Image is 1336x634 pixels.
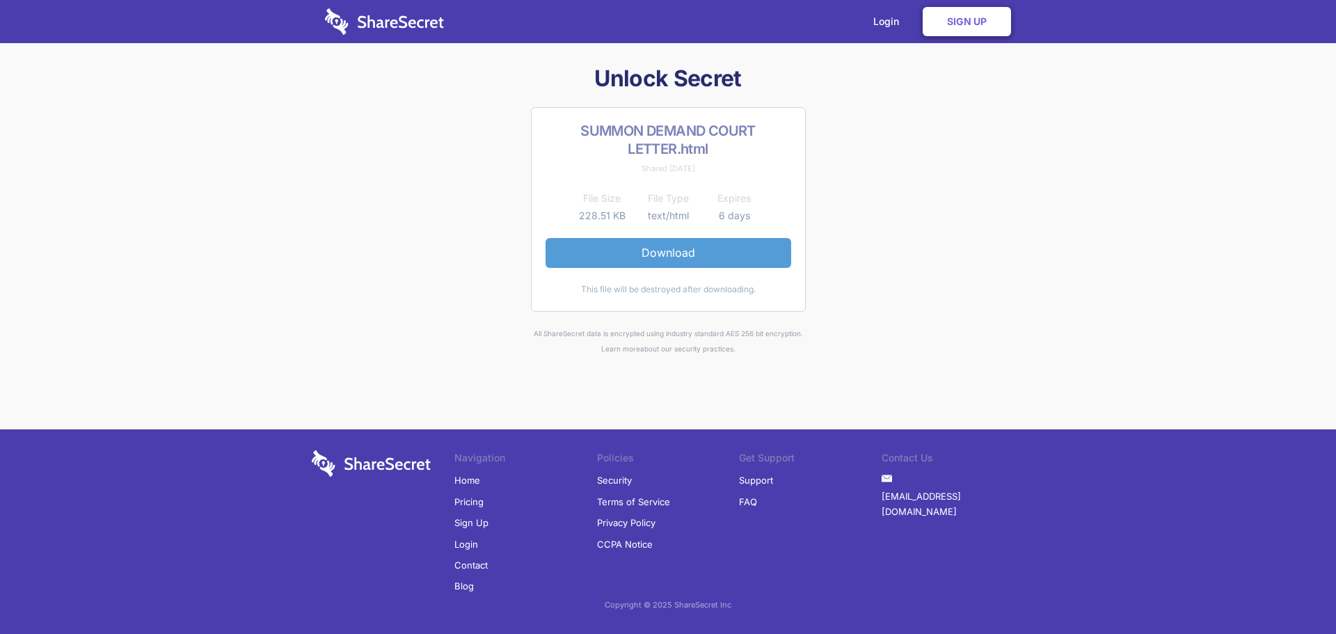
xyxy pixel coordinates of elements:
li: Get Support [739,450,882,470]
td: 6 days [701,207,768,224]
iframe: Drift Widget Chat Controller [1266,564,1319,617]
th: Expires [701,190,768,207]
th: File Size [569,190,635,207]
a: Sign Up [923,7,1011,36]
a: Support [739,470,773,491]
h1: Unlock Secret [306,64,1030,93]
li: Policies [597,450,740,470]
a: Login [454,534,478,555]
div: All ShareSecret data is encrypted using industry standard AES 256 bit encryption. about our secur... [306,326,1030,357]
img: logo-wordmark-white-trans-d4663122ce5f474addd5e946df7df03e33cb6a1c49d2221995e7729f52c070b2.svg [325,8,444,35]
a: Sign Up [454,512,488,533]
li: Contact Us [882,450,1024,470]
a: Learn more [601,344,640,353]
a: Pricing [454,491,484,512]
a: Security [597,470,632,491]
a: Terms of Service [597,491,670,512]
h2: SUMMON DEMAND COURT LETTER.html [546,122,791,158]
div: This file will be destroyed after downloading. [546,282,791,297]
a: Home [454,470,480,491]
td: text/html [635,207,701,224]
a: Privacy Policy [597,512,655,533]
img: logo-wordmark-white-trans-d4663122ce5f474addd5e946df7df03e33cb6a1c49d2221995e7729f52c070b2.svg [312,450,431,477]
th: File Type [635,190,701,207]
a: [EMAIL_ADDRESS][DOMAIN_NAME] [882,486,1024,523]
a: CCPA Notice [597,534,653,555]
td: 228.51 KB [569,207,635,224]
a: Contact [454,555,488,576]
a: FAQ [739,491,757,512]
li: Navigation [454,450,597,470]
a: Download [546,238,791,267]
div: Shared [DATE] [546,161,791,176]
a: Blog [454,576,474,596]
